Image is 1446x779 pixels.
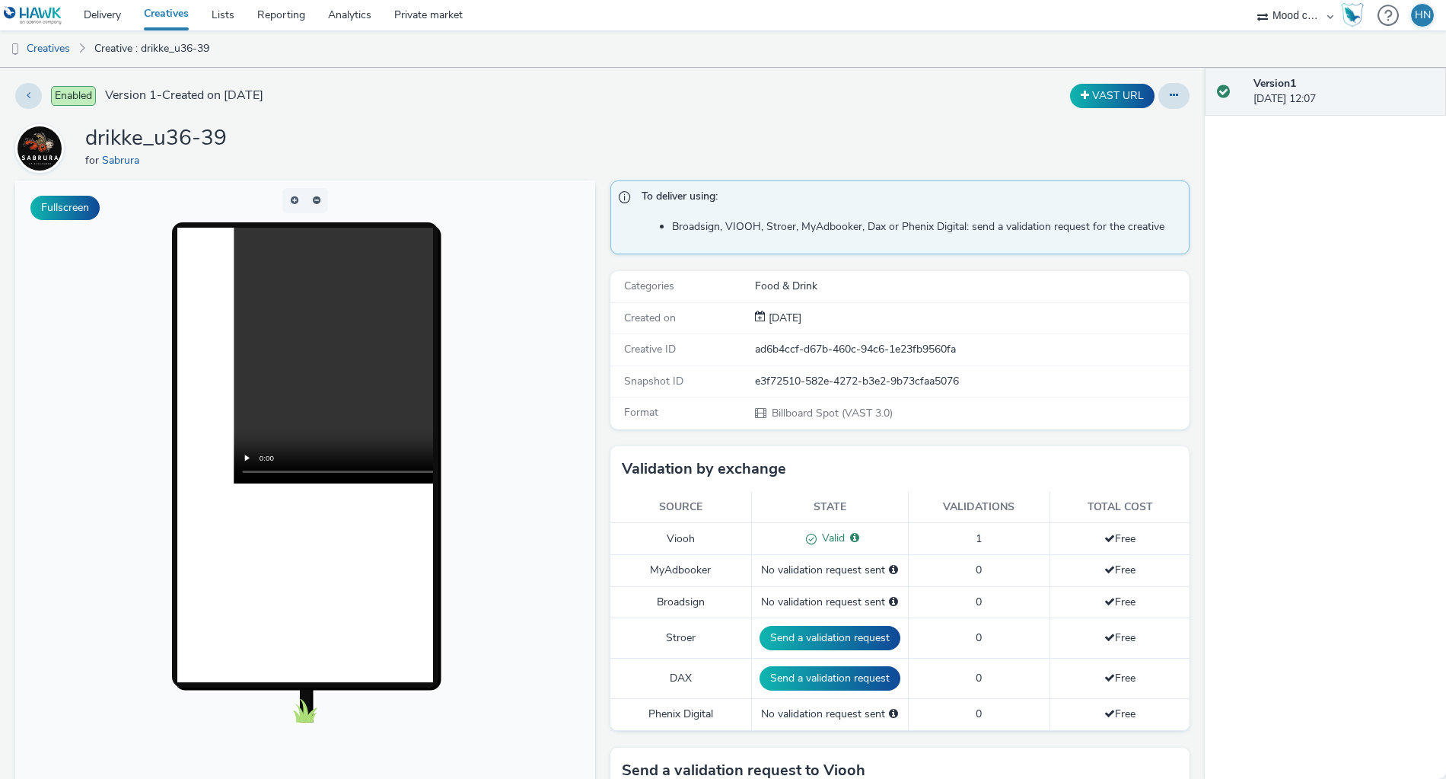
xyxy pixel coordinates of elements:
[1104,671,1135,685] span: Free
[624,405,658,420] span: Format
[610,659,752,699] td: DAX
[1050,492,1190,523] th: Total cost
[760,563,900,578] div: No validation request sent
[1415,4,1431,27] div: HN
[755,342,1189,357] div: ad6b4ccf-d67b-460c-94c6-1e23fb9560fa
[30,196,100,220] button: Fullscreen
[610,555,752,586] td: MyAdbooker
[1104,595,1135,609] span: Free
[642,189,1174,209] span: To deliver using:
[760,595,900,610] div: No validation request sent
[102,153,145,168] a: Sabrura
[1104,563,1135,577] span: Free
[1253,76,1296,91] strong: Version 1
[1104,532,1135,546] span: Free
[1070,84,1155,108] button: VAST URL
[976,532,982,546] span: 1
[760,626,900,650] button: Send a validation request
[622,458,786,480] h3: Validation by exchange
[1341,3,1370,27] a: Hawk Academy
[8,42,23,57] img: dooh
[610,699,752,730] td: Phenix Digital
[908,492,1049,523] th: Validations
[976,563,982,577] span: 0
[18,126,62,171] img: Sabrura
[85,153,102,168] span: for
[1341,3,1364,27] img: Hawk Academy
[889,595,898,610] div: Please select a deal below and click on Send to send a validation request to Broadsign.
[87,30,217,67] a: Creative : drikke_u36-39
[976,631,982,645] span: 0
[51,86,96,106] span: Enabled
[15,141,70,155] a: Sabrura
[760,707,900,722] div: No validation request sent
[976,671,982,685] span: 0
[766,311,801,326] div: Creation 04 September 2025, 12:07
[755,374,1189,389] div: e3f72510-582e-4272-b3e2-9b73cfaa5076
[624,279,674,293] span: Categories
[976,595,982,609] span: 0
[1104,707,1135,721] span: Free
[1066,84,1158,108] div: Duplicate the creative as a VAST URL
[760,666,900,691] button: Send a validation request
[1253,76,1434,107] div: [DATE] 12:07
[610,523,752,555] td: Viooh
[624,311,676,325] span: Created on
[751,492,908,523] th: State
[624,342,676,356] span: Creative ID
[85,124,227,153] h1: drikke_u36-39
[105,87,263,104] span: Version 1 - Created on [DATE]
[766,311,801,325] span: [DATE]
[610,492,752,523] th: Source
[1104,631,1135,645] span: Free
[817,531,845,545] span: Valid
[770,406,893,420] span: Billboard Spot (VAST 3.0)
[755,279,1189,294] div: Food & Drink
[672,219,1182,235] li: Broadsign, VIOOH, Stroer, MyAdbooker, Dax or Phenix Digital: send a validation request for the cr...
[976,707,982,721] span: 0
[889,563,898,578] div: Please select a deal below and click on Send to send a validation request to MyAdbooker.
[624,374,683,388] span: Snapshot ID
[610,618,752,659] td: Stroer
[889,707,898,722] div: Please select a deal below and click on Send to send a validation request to Phenix Digital.
[4,6,62,25] img: undefined Logo
[610,586,752,618] td: Broadsign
